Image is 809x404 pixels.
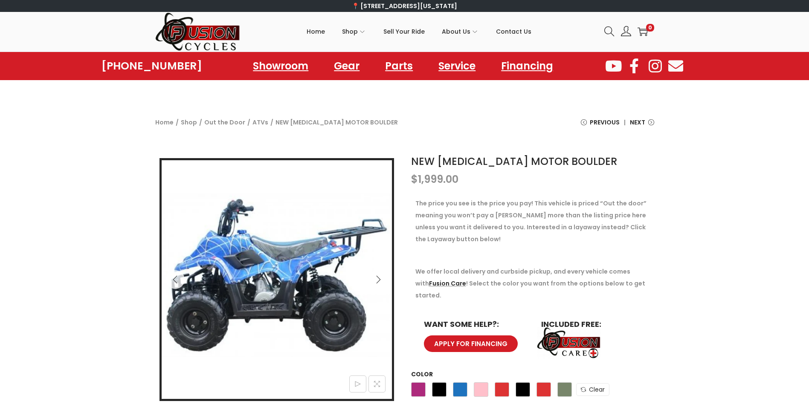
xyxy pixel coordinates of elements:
[369,270,388,289] button: Next
[244,56,562,76] nav: Menu
[181,118,197,127] a: Shop
[442,12,479,51] a: About Us
[424,335,518,352] a: APPLY FOR FINANCING
[638,26,648,37] a: 0
[630,116,645,128] span: Next
[275,116,398,128] span: NEW [MEDICAL_DATA] MOTOR BOULDER
[162,160,392,390] img: NEW TAO MOTOR BOULDER
[424,320,524,328] h6: WANT SOME HELP?:
[307,12,325,51] a: Home
[581,116,620,135] a: Previous
[496,12,531,51] a: Contact Us
[411,172,458,186] bdi: 1,999.00
[429,279,466,288] a: Fusion Care
[101,60,202,72] a: [PHONE_NUMBER]
[590,116,620,128] span: Previous
[411,172,418,186] span: $
[442,21,470,42] span: About Us
[199,116,202,128] span: /
[630,116,654,135] a: Next
[241,12,598,51] nav: Primary navigation
[155,12,241,52] img: Woostify retina logo
[541,320,641,328] h6: INCLUDED FREE:
[204,118,245,127] a: Out the Door
[325,56,368,76] a: Gear
[411,370,433,378] label: Color
[155,118,174,127] a: Home
[342,21,358,42] span: Shop
[352,2,457,10] a: 📍 [STREET_ADDRESS][US_STATE]
[307,21,325,42] span: Home
[166,270,185,289] button: Previous
[252,118,268,127] a: ATVs
[383,12,425,51] a: Sell Your Ride
[496,21,531,42] span: Contact Us
[176,116,179,128] span: /
[434,341,507,347] span: APPLY FOR FINANCING
[247,116,250,128] span: /
[493,56,562,76] a: Financing
[383,21,425,42] span: Sell Your Ride
[244,56,317,76] a: Showroom
[342,12,366,51] a: Shop
[415,265,650,301] p: We offer local delivery and curbside pickup, and every vehicle comes with ! Select the color you ...
[270,116,273,128] span: /
[377,56,421,76] a: Parts
[576,383,609,396] a: Clear
[430,56,484,76] a: Service
[415,197,650,245] p: The price you see is the price you pay! This vehicle is priced “Out the door” meaning you won’t p...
